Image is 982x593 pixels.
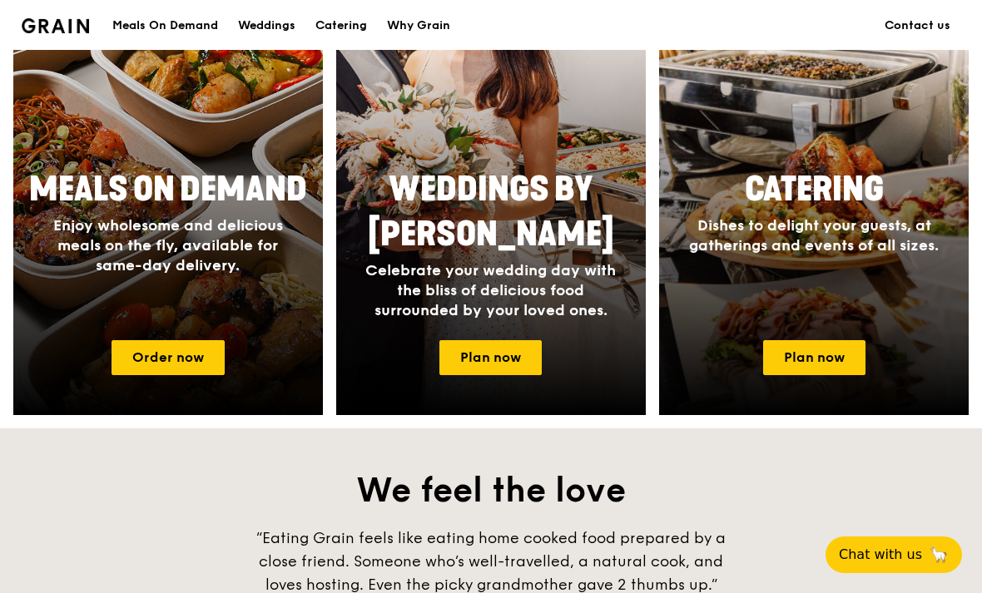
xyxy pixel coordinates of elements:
[377,1,460,51] a: Why Grain
[305,1,377,51] a: Catering
[387,1,450,51] div: Why Grain
[763,340,865,375] a: Plan now
[365,261,616,319] span: Celebrate your wedding day with the bliss of delicious food surrounded by your loved ones.
[22,18,89,33] img: Grain
[689,216,939,254] span: Dishes to delight your guests, at gatherings and events of all sizes.
[839,545,922,565] span: Chat with us
[745,170,884,210] span: Catering
[238,1,295,51] div: Weddings
[439,340,542,375] a: Plan now
[826,536,962,573] button: Chat with us🦙
[29,170,307,210] span: Meals On Demand
[315,1,367,51] div: Catering
[228,1,305,51] a: Weddings
[368,170,614,254] span: Weddings by [PERSON_NAME]
[112,340,225,375] a: Order now
[929,545,949,565] span: 🦙
[53,216,283,274] span: Enjoy wholesome and delicious meals on the fly, available for same-day delivery.
[112,1,218,51] div: Meals On Demand
[875,1,960,51] a: Contact us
